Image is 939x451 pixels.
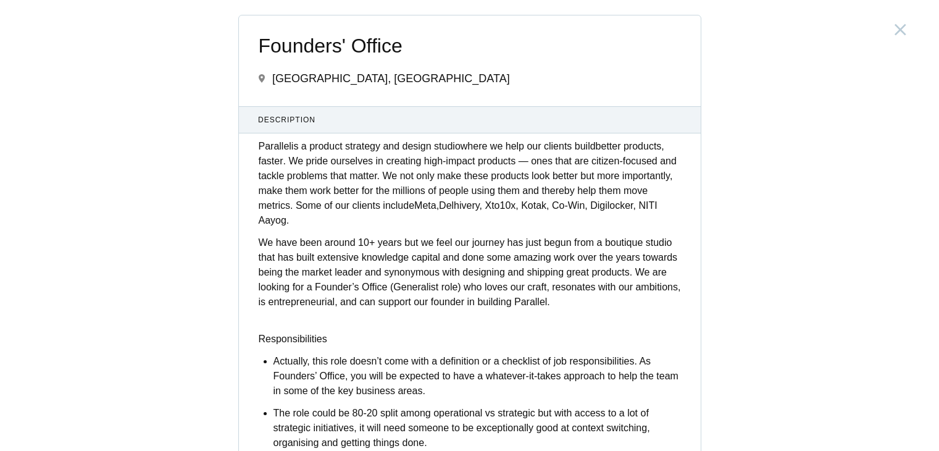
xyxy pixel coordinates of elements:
[414,200,436,211] strong: Meta
[273,406,681,450] p: The role could be 80-20 split among operational vs strategic but with access to a lot of strategi...
[259,139,681,228] p: where we help our clients build . We pride ourselves in creating high-impact products — ones that...
[272,72,510,85] span: [GEOGRAPHIC_DATA], [GEOGRAPHIC_DATA]
[258,114,681,125] span: Description
[259,141,461,151] strong: is a product strategy and design studio
[259,141,291,151] a: Parallel
[259,235,681,310] p: We have been around 10+ years but we feel our journey has just begun from a boutique studio that ...
[259,35,681,57] span: Founders' Office
[259,334,327,344] strong: Responsibilities
[273,354,681,398] p: Actually, this role doesn’t come with a definition or a checklist of job responsibilities. As Fou...
[259,200,657,225] strong: Delhivery, Xto10x, Kotak, Co-Win, Digilocker, NITI Aayog.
